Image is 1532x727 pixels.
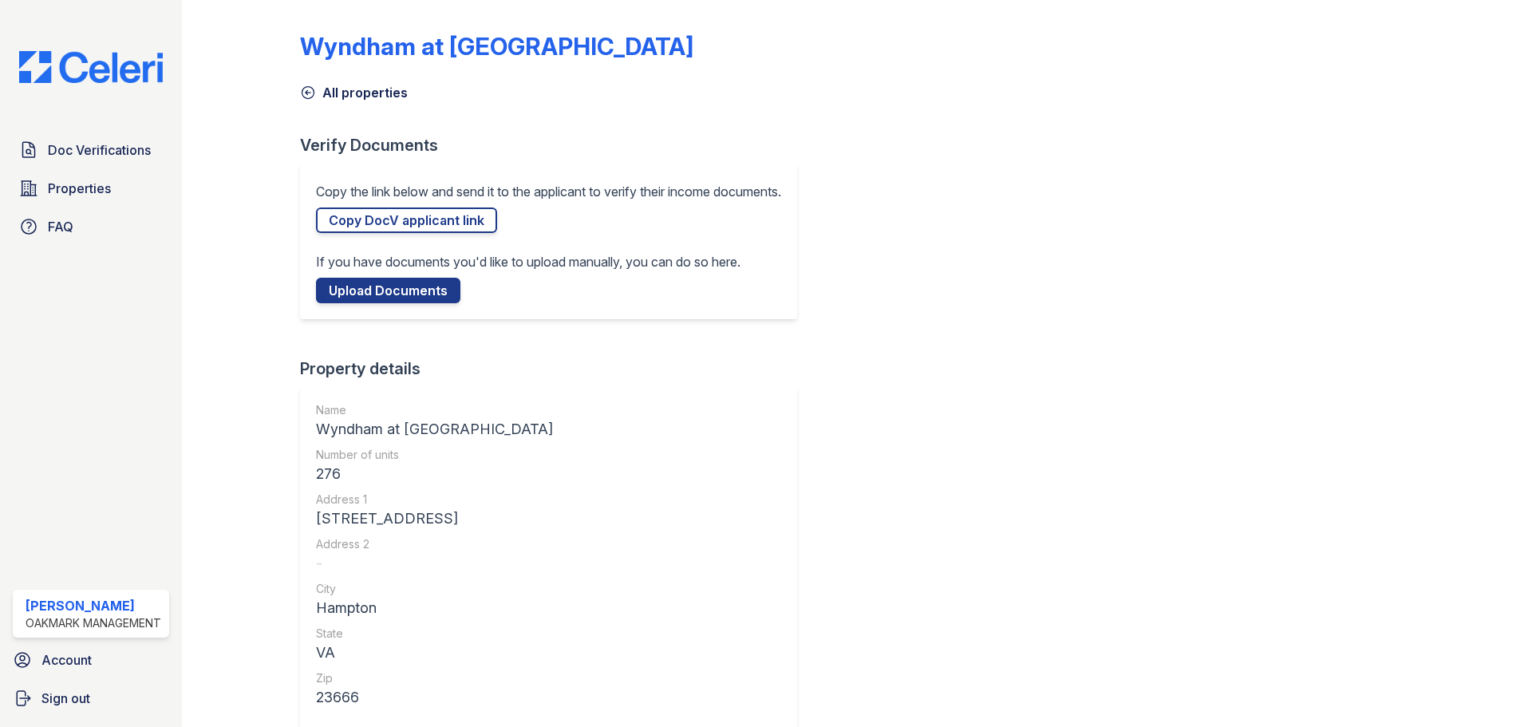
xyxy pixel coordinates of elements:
[26,615,161,631] div: Oakmark Management
[300,83,408,102] a: All properties
[300,134,810,156] div: Verify Documents
[13,172,169,204] a: Properties
[316,278,460,303] a: Upload Documents
[316,418,553,441] div: Wyndham at [GEOGRAPHIC_DATA]
[13,211,169,243] a: FAQ
[6,51,176,83] img: CE_Logo_Blue-a8612792a0a2168367f1c8372b55b34899dd931a85d93a1a3d3e32e68fde9ad4.png
[316,402,553,418] div: Name
[13,134,169,166] a: Doc Verifications
[316,670,553,686] div: Zip
[6,644,176,676] a: Account
[300,32,693,61] div: Wyndham at [GEOGRAPHIC_DATA]
[316,581,553,597] div: City
[316,492,553,508] div: Address 1
[316,207,497,233] a: Copy DocV applicant link
[48,217,73,236] span: FAQ
[316,552,553,575] div: -
[26,596,161,615] div: [PERSON_NAME]
[316,252,740,271] p: If you have documents you'd like to upload manually, you can do so here.
[48,140,151,160] span: Doc Verifications
[316,626,553,642] div: State
[6,682,176,714] a: Sign out
[41,689,90,708] span: Sign out
[316,597,553,619] div: Hampton
[316,536,553,552] div: Address 2
[41,650,92,670] span: Account
[316,463,553,485] div: 276
[316,686,553,709] div: 23666
[316,447,553,463] div: Number of units
[316,182,781,201] p: Copy the link below and send it to the applicant to verify their income documents.
[316,642,553,664] div: VA
[300,358,810,380] div: Property details
[316,508,553,530] div: [STREET_ADDRESS]
[48,179,111,198] span: Properties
